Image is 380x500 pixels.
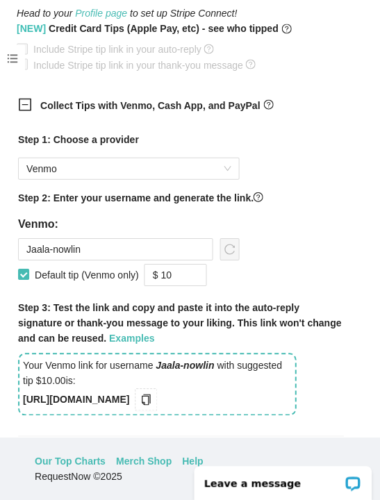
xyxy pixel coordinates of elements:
[23,393,129,404] b: [URL][DOMAIN_NAME]
[18,192,253,203] b: Step 2: Enter your username and generate the link.
[28,57,261,72] span: Include Stripe tip link in your thank-you message
[135,387,157,410] button: copy
[26,158,231,178] span: Venmo
[35,453,106,468] a: Our Top Charts
[75,8,127,19] a: Profile page
[182,453,203,468] a: Help
[204,44,213,53] span: question-circle
[17,21,278,36] b: Credit Card Tips (Apple Pay, etc) - see who tipped
[17,23,46,34] span: [NEW]
[18,133,138,144] b: Step 1: Choose a provider
[116,453,172,468] a: Merch Shop
[7,89,354,123] div: Collect Tips with Venmo, Cash App, and PayPalquestion-circle
[18,237,213,260] input: Venmo username (without the @)
[253,192,263,201] span: question-circle
[263,99,273,109] span: question-circle
[18,352,296,415] div: Your Venmo link for username with suggested tip $10.00 is:
[185,456,380,500] iframe: LiveChat chat widget
[18,215,239,232] h5: Venmo:
[109,332,154,343] a: Examples
[29,267,144,282] span: Default tip (Venmo only)
[138,393,154,404] span: copy
[220,237,239,260] button: reload
[35,468,342,483] div: RequestNow © 2025
[18,301,341,343] b: Step 3: Test the link and copy and paste it into the auto-reply signature or thank-you message to...
[156,359,214,370] i: Jaala-nowlin
[17,8,237,19] i: Head to your to set up Stripe Connect!
[245,59,255,69] span: question-circle
[40,99,260,110] b: Collect Tips with Venmo, Cash App, and PayPal
[28,42,219,57] span: Include Stripe tip link in your auto-reply
[18,97,32,111] span: minus-square
[281,21,291,36] span: question-circle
